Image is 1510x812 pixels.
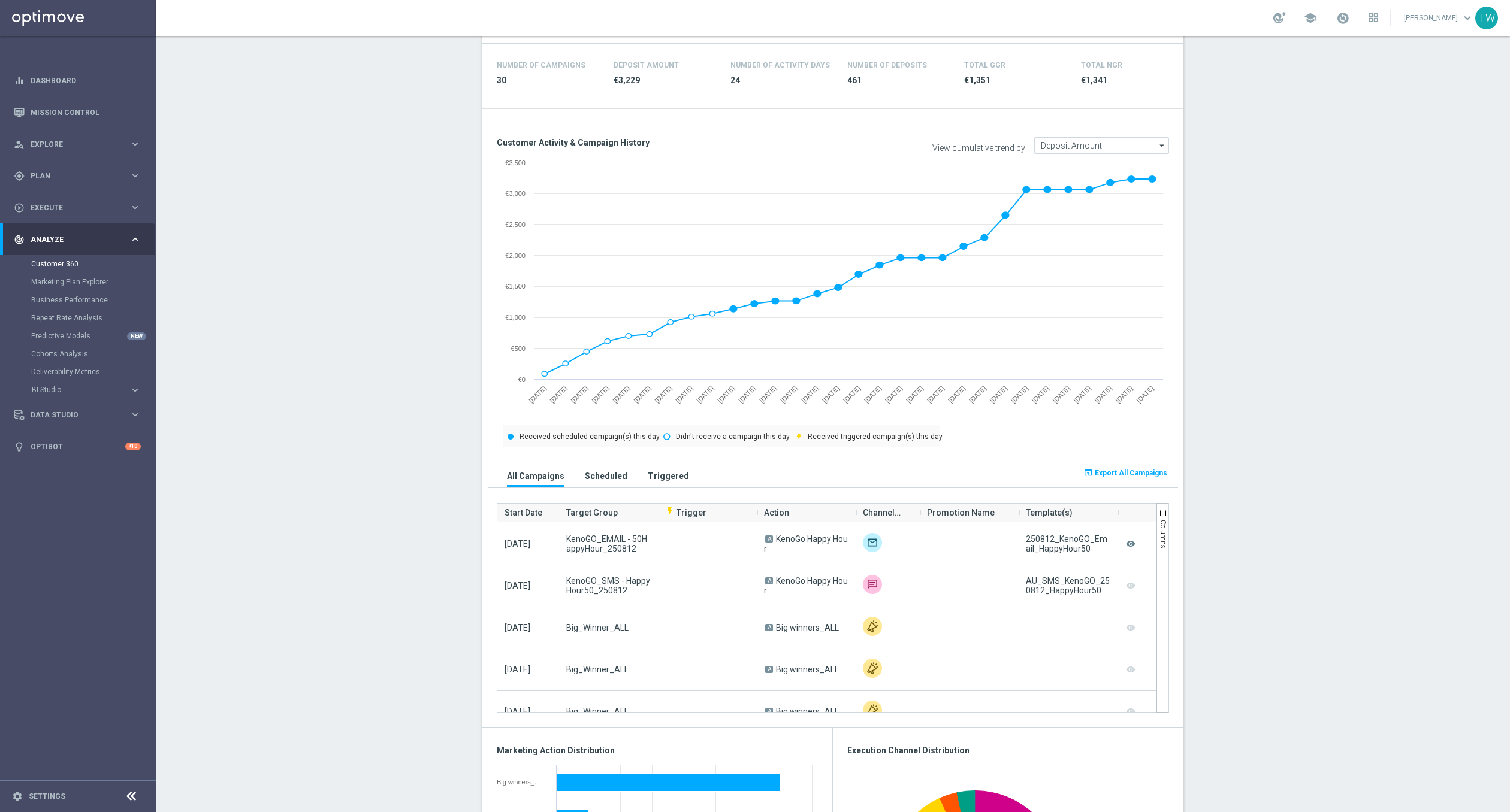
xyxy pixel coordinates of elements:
span: Columns [1159,520,1167,549]
div: Optimail [863,533,882,552]
i: person_search [14,139,25,150]
img: Other [863,701,882,720]
text: [DATE] [884,384,904,404]
span: Big winners_ALL [776,707,839,716]
button: Data Studio keyboard_arrow_right [13,410,141,420]
text: [DATE] [1052,384,1071,404]
button: person_search Explore keyboard_arrow_right [13,140,141,149]
span: €1,351 [964,75,1067,86]
button: All Campaigns [504,465,567,487]
span: KenoGO_SMS - HappyHour50_250812 [566,576,651,595]
i: keyboard_arrow_right [129,409,141,420]
text: €3,000 [505,190,526,197]
div: AU_SMS_KenoGO_250812_HappyHour50 [1026,576,1110,595]
i: keyboard_arrow_right [129,138,141,150]
label: View cumulative trend by [932,143,1025,153]
h4: Total GGR [964,61,1005,69]
text: [DATE] [653,384,673,404]
text: [DATE] [1135,384,1155,404]
text: [DATE] [821,384,841,404]
text: €0 [518,376,526,383]
i: flash_on [665,506,675,516]
text: [DATE] [737,384,757,404]
text: [DATE] [800,384,820,404]
i: keyboard_arrow_right [129,234,141,245]
a: Settings [29,793,65,800]
h4: Deposit Amount [614,61,679,69]
text: [DATE] [632,384,652,404]
button: open_in_browser Export All Campaigns [1082,465,1169,481]
span: KenoGO_EMAIL - 50HappyHour_250812 [566,534,651,553]
text: [DATE] [758,384,778,404]
div: NEW [127,332,146,340]
img: Other [863,659,882,678]
h3: Triggered [648,471,689,481]
span: [DATE] [505,707,530,716]
div: Big winners_ALL [497,778,548,786]
span: 24 [730,75,833,86]
text: [DATE] [590,384,610,404]
span: Plan [31,172,129,180]
button: Mission Control [13,108,141,117]
span: Template(s) [1026,501,1073,525]
a: Predictive Models [31,331,125,341]
text: [DATE] [695,384,715,404]
div: Data Studio [14,410,129,420]
img: Other [863,617,882,636]
div: Execute [14,202,129,213]
span: keyboard_arrow_down [1461,11,1474,25]
text: Received scheduled campaign(s) this day [520,432,660,441]
i: arrow_drop_down [1156,138,1168,153]
button: gps_fixed Plan keyboard_arrow_right [13,171,141,181]
img: Vonage [863,575,882,594]
button: Scheduled [582,465,630,487]
span: [DATE] [505,623,530,632]
text: [DATE] [779,384,799,404]
h4: Number of Campaigns [497,61,585,69]
h3: Execution Channel Distribution [847,745,1169,756]
i: play_circle_outline [14,202,25,213]
span: school [1304,11,1317,25]
i: equalizer [14,75,25,86]
text: [DATE] [1115,384,1134,404]
h3: Customer Activity & Campaign History [497,137,824,148]
text: [DATE] [905,384,925,404]
text: [DATE] [569,384,589,404]
span: KenoGo Happy Hour [764,576,848,595]
a: Marketing Plan Explorer [31,277,125,287]
text: [DATE] [1094,384,1113,404]
a: [PERSON_NAME]keyboard_arrow_down [1403,9,1475,27]
span: 461 [847,75,950,86]
button: track_changes Analyze keyboard_arrow_right [13,235,141,244]
div: Cohorts Analysis [31,345,155,363]
span: Trigger [665,508,706,517]
h4: Number of Deposits [847,61,927,69]
i: keyboard_arrow_right [129,170,141,181]
a: Repeat Rate Analysis [31,313,125,323]
span: Export All Campaigns [1095,469,1167,477]
i: remove_red_eye [1125,536,1137,552]
div: 250812_KenoGO_Email_HappyHour50 [1026,534,1110,553]
i: gps_fixed [14,171,25,181]
button: play_circle_outline Execute keyboard_arrow_right [13,203,141,213]
button: BI Studio keyboard_arrow_right [31,385,141,395]
span: A [765,666,773,673]
span: Big_Winner_ALL [566,665,629,674]
span: Analyze [31,236,129,243]
a: Customer 360 [31,259,125,269]
text: €500 [511,345,526,352]
div: +10 [125,443,141,450]
text: €1,500 [505,283,526,290]
a: Dashboard [31,65,141,96]
div: Marketing Plan Explorer [31,273,155,291]
div: Explore [14,139,129,150]
text: [DATE] [548,384,568,404]
span: KenoGo Happy Hour [764,534,848,553]
div: Optibot [14,431,141,462]
text: Received triggered campaign(s) this day [808,432,943,441]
